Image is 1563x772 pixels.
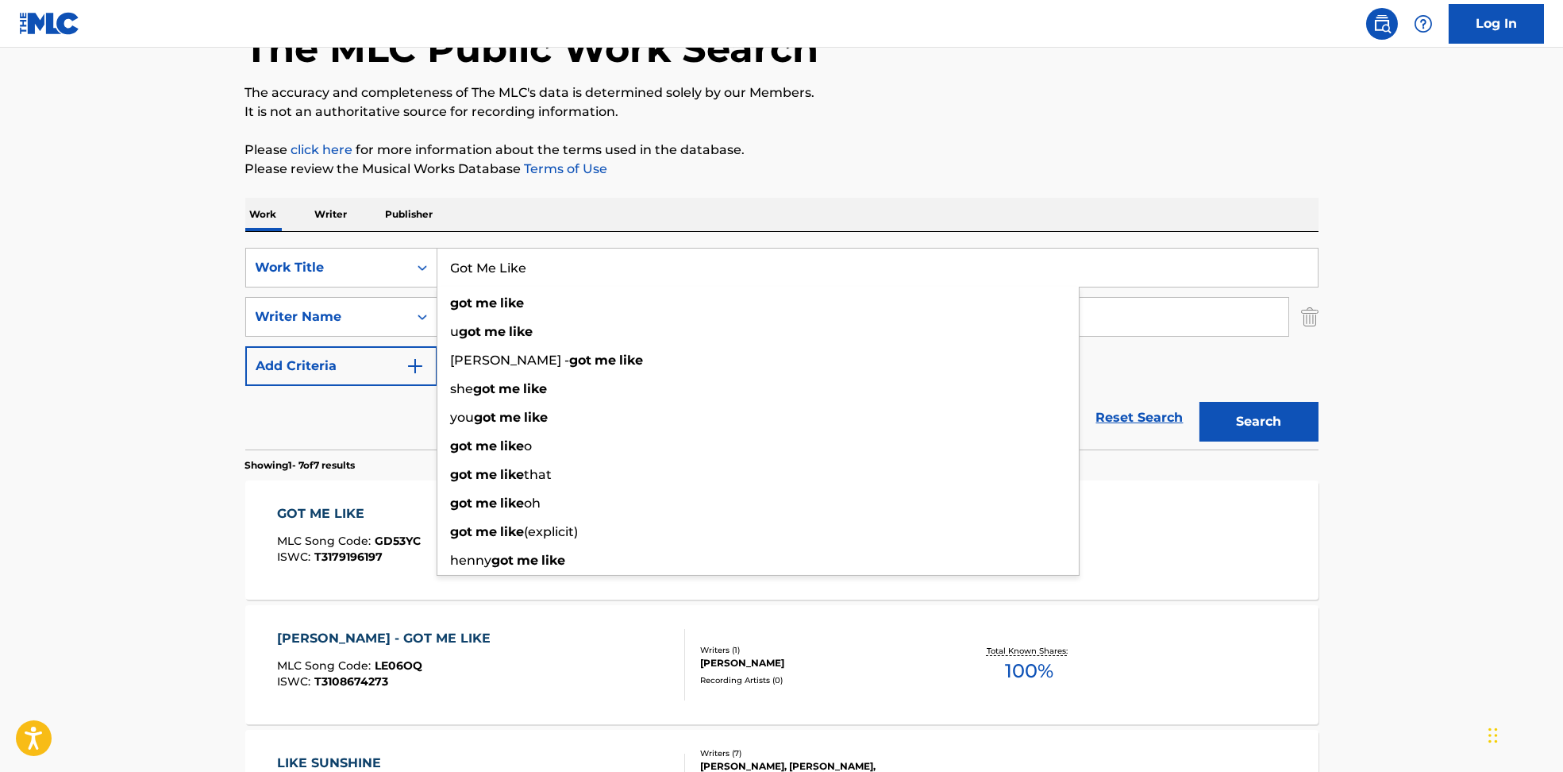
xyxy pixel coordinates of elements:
strong: like [501,524,525,539]
p: Publisher [381,198,438,231]
p: The accuracy and completeness of The MLC's data is determined solely by our Members. [245,83,1319,102]
strong: got [460,324,482,339]
strong: like [501,496,525,511]
a: GOT ME LIKEMLC Song Code:GD53YCISWC:T3179196197Writers (1)[PERSON_NAME]Recording Artists (11)[PER... [245,481,1319,600]
h1: The MLC Public Work Search [245,25,819,72]
button: Search [1199,402,1319,442]
span: oh [525,496,541,511]
div: Recording Artists ( 0 ) [700,674,940,686]
strong: me [476,438,498,454]
strong: got [451,467,473,482]
span: ISWC : [277,674,314,689]
strong: like [524,381,548,396]
a: click here [291,142,353,157]
img: Delete Criterion [1301,297,1319,337]
strong: got [451,438,473,454]
span: (explicit) [525,524,579,539]
button: Add Criteria [245,346,437,386]
img: MLC Logo [19,12,80,35]
strong: me [476,496,498,511]
span: you [451,410,475,425]
span: [PERSON_NAME] - [451,353,570,368]
img: 9d2ae6d4665cec9f34b9.svg [406,357,425,376]
span: u [451,324,460,339]
span: LE06OQ [375,658,422,673]
strong: like [620,353,644,368]
p: It is not an authoritative source for recording information. [245,102,1319,122]
strong: me [476,295,498,311]
img: search [1372,14,1392,33]
p: Writer [310,198,352,231]
strong: like [501,438,525,454]
a: Log In [1449,4,1544,44]
strong: me [499,381,521,396]
strong: me [476,524,498,539]
strong: me [476,467,498,482]
strong: like [525,410,549,425]
span: that [525,467,552,482]
strong: me [595,353,617,368]
strong: like [542,553,566,568]
a: Public Search [1366,8,1398,40]
div: Writers ( 1 ) [700,644,940,656]
div: GOT ME LIKE [277,504,421,523]
strong: like [510,324,533,339]
strong: got [475,410,497,425]
span: o [525,438,533,454]
p: Showing 1 - 7 of 7 results [245,458,356,473]
div: Writers ( 7 ) [700,747,940,759]
div: Work Title [256,258,398,277]
strong: me [500,410,522,425]
strong: me [518,553,539,568]
a: [PERSON_NAME] - GOT ME LIKEMLC Song Code:LE06OQISWC:T3108674273Writers (1)[PERSON_NAME]Recording ... [245,605,1319,724]
a: Terms of Use [522,161,608,176]
div: [PERSON_NAME] - GOT ME LIKE [277,629,499,648]
span: MLC Song Code : [277,658,375,673]
div: Writer Name [256,307,398,326]
img: help [1414,14,1433,33]
strong: got [474,381,496,396]
strong: like [501,467,525,482]
div: Drag [1488,712,1498,759]
a: Reset Search [1088,400,1191,435]
strong: got [451,496,473,511]
p: Total Known Shares: [987,645,1072,657]
span: ISWC : [277,550,314,564]
span: GD53YC [375,534,421,548]
strong: got [451,524,473,539]
strong: got [451,295,473,311]
span: henny [451,553,492,568]
span: MLC Song Code : [277,534,375,548]
div: [PERSON_NAME] [700,656,940,670]
div: Help [1407,8,1439,40]
p: Please review the Musical Works Database [245,160,1319,179]
span: T3179196197 [314,550,383,564]
strong: me [485,324,506,339]
strong: got [492,553,514,568]
p: Work [245,198,282,231]
p: Please for more information about the terms used in the database. [245,141,1319,160]
span: she [451,381,474,396]
iframe: Chat Widget [1484,696,1563,772]
span: 100 % [1005,657,1053,685]
strong: like [501,295,525,311]
strong: got [570,353,592,368]
form: Search Form [245,248,1319,450]
span: T3108674273 [314,674,388,689]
